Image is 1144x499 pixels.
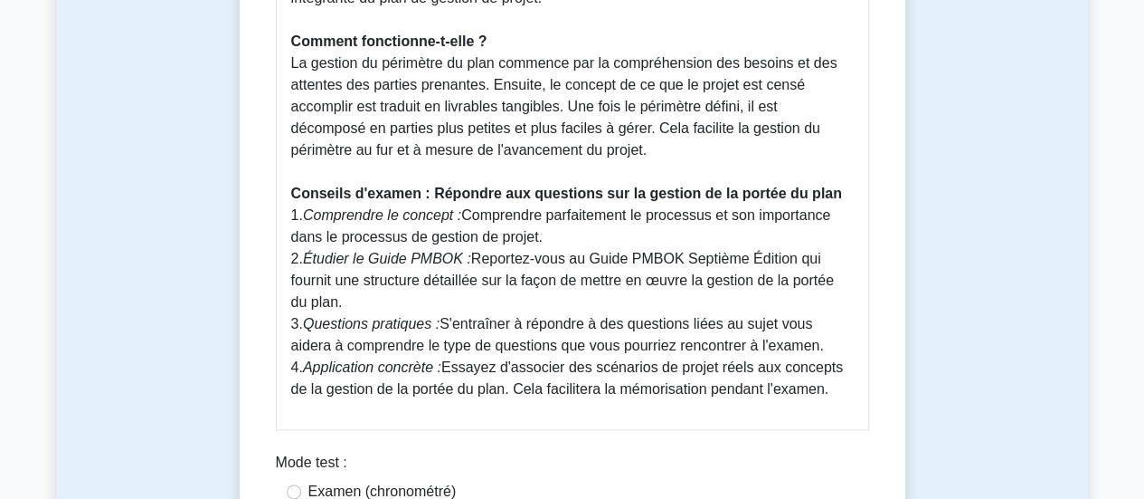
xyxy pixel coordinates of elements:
font: Questions pratiques : [303,316,440,331]
font: Application concrète : [303,360,441,375]
font: 2. [291,251,303,266]
font: 4. [291,360,303,375]
font: Étudier le Guide PMBOK : [303,251,471,266]
font: 1. [291,207,303,223]
font: 3. [291,316,303,331]
font: Essayez d'associer des scénarios de projet réels aux concepts de la gestion de la portée du plan.... [291,360,844,397]
font: Conseils d'examen : Répondre aux questions sur la gestion de la portée du plan [291,186,842,201]
font: Examen (chronométré) [308,484,457,499]
font: Comprendre le concept : [303,207,461,223]
font: Mode test : [276,455,347,470]
font: La gestion du périmètre du plan commence par la compréhension des besoins et des attentes des par... [291,55,837,158]
font: S'entraîner à répondre à des questions liées au sujet vous aidera à comprendre le type de questio... [291,316,824,353]
font: Comment fonctionne-t-elle ? [291,34,487,49]
font: Comprendre parfaitement le processus et son importance dans le processus de gestion de projet. [291,207,831,245]
font: Reportez-vous au Guide PMBOK Septième Édition qui fournit une structure détaillée sur la façon de... [291,251,834,310]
